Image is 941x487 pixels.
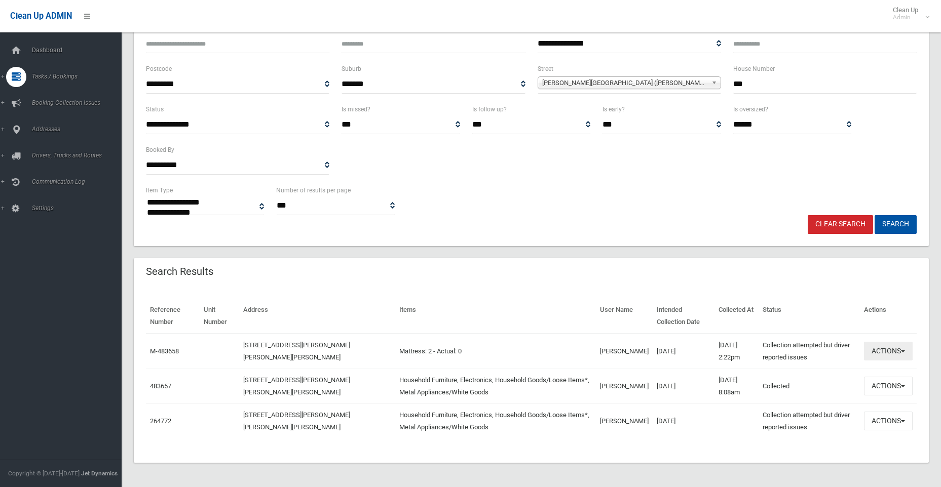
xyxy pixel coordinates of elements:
[603,104,625,115] label: Is early?
[888,6,928,21] span: Clean Up
[8,470,80,477] span: Copyright © [DATE]-[DATE]
[342,104,370,115] label: Is missed?
[733,104,768,115] label: Is oversized?
[653,334,714,369] td: [DATE]
[759,403,860,438] td: Collection attempted but driver reported issues
[653,299,714,334] th: Intended Collection Date
[714,334,759,369] td: [DATE] 2:22pm
[875,215,917,234] button: Search
[239,299,395,334] th: Address
[134,262,225,281] header: Search Results
[29,99,129,106] span: Booking Collection Issues
[200,299,239,334] th: Unit Number
[29,126,129,133] span: Addresses
[29,47,129,54] span: Dashboard
[653,403,714,438] td: [DATE]
[342,63,361,74] label: Suburb
[759,369,860,403] td: Collected
[542,77,707,89] span: [PERSON_NAME][GEOGRAPHIC_DATA] ([PERSON_NAME][GEOGRAPHIC_DATA][PERSON_NAME])
[395,299,596,334] th: Items
[596,369,653,403] td: [PERSON_NAME]
[893,14,918,21] small: Admin
[150,347,179,355] a: M-483658
[759,299,860,334] th: Status
[714,299,759,334] th: Collected At
[10,11,72,21] span: Clean Up ADMIN
[81,470,118,477] strong: Jet Dynamics
[146,104,164,115] label: Status
[759,334,860,369] td: Collection attempted but driver reported issues
[29,205,129,212] span: Settings
[243,376,350,396] a: [STREET_ADDRESS][PERSON_NAME][PERSON_NAME][PERSON_NAME]
[243,341,350,361] a: [STREET_ADDRESS][PERSON_NAME][PERSON_NAME][PERSON_NAME]
[864,377,913,395] button: Actions
[395,334,596,369] td: Mattress: 2 - Actual: 0
[538,63,553,74] label: Street
[150,382,171,390] a: 483657
[596,299,653,334] th: User Name
[146,63,172,74] label: Postcode
[146,144,174,155] label: Booked By
[864,412,913,430] button: Actions
[808,215,873,234] a: Clear Search
[653,369,714,403] td: [DATE]
[864,342,913,360] button: Actions
[714,369,759,403] td: [DATE] 8:08am
[29,178,129,185] span: Communication Log
[29,152,129,159] span: Drivers, Trucks and Routes
[395,403,596,438] td: Household Furniture, Electronics, Household Goods/Loose Items*, Metal Appliances/White Goods
[146,299,200,334] th: Reference Number
[243,411,350,431] a: [STREET_ADDRESS][PERSON_NAME][PERSON_NAME][PERSON_NAME]
[472,104,507,115] label: Is follow up?
[596,403,653,438] td: [PERSON_NAME]
[276,185,351,196] label: Number of results per page
[150,417,171,425] a: 264772
[733,63,775,74] label: House Number
[860,299,917,334] th: Actions
[395,369,596,403] td: Household Furniture, Electronics, Household Goods/Loose Items*, Metal Appliances/White Goods
[146,185,173,196] label: Item Type
[596,334,653,369] td: [PERSON_NAME]
[29,73,129,80] span: Tasks / Bookings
